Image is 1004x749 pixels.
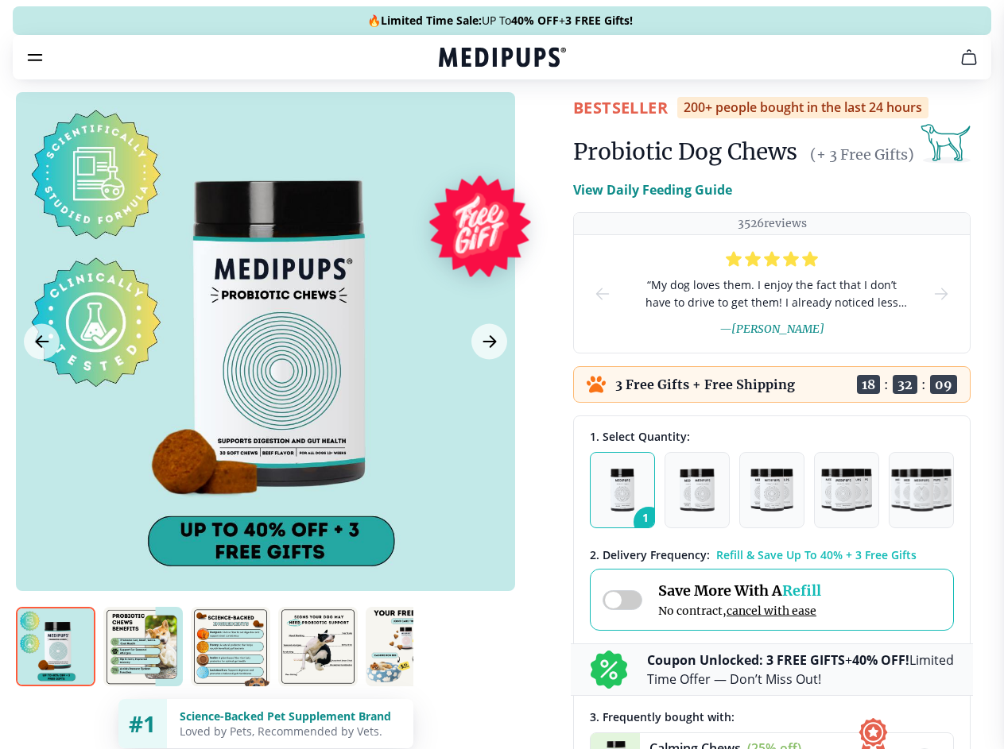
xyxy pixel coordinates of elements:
img: Pack of 3 - Natural Dog Supplements [750,469,793,512]
img: Pack of 1 - Natural Dog Supplements [611,469,635,512]
img: Probiotic Dog Chews | Natural Dog Supplements [278,607,358,686]
span: Save More With A [658,581,821,600]
button: 1 [590,452,655,528]
img: Pack of 2 - Natural Dog Supplements [680,469,715,512]
span: No contract, [658,604,821,618]
p: View Daily Feeding Guide [573,180,732,199]
span: 32 [893,375,917,394]
button: next-slide [932,235,951,353]
span: 09 [930,375,957,394]
span: #1 [129,708,156,739]
img: Pack of 5 - Natural Dog Supplements [891,469,952,512]
span: 18 [857,375,880,394]
img: Probiotic Dog Chews | Natural Dog Supplements [103,607,183,686]
img: Pack of 4 - Natural Dog Supplements [821,469,871,512]
h1: Probiotic Dog Chews [573,137,797,166]
b: Coupon Unlocked: 3 FREE GIFTS [647,651,845,669]
span: BestSeller [573,97,668,118]
div: Science-Backed Pet Supplement Brand [180,708,401,724]
button: Previous Image [24,324,60,360]
button: burger-menu [25,48,45,67]
span: 2 . Delivery Frequency: [590,547,710,562]
span: 🔥 UP To + [367,13,633,29]
img: Probiotic Dog Chews | Natural Dog Supplements [191,607,270,686]
span: 3 . Frequently bought with: [590,709,735,724]
img: Probiotic Dog Chews | Natural Dog Supplements [16,607,95,686]
span: 1 [634,507,664,537]
p: 3 Free Gifts + Free Shipping [615,376,795,392]
span: — [PERSON_NAME] [719,322,824,336]
span: (+ 3 Free Gifts) [810,145,914,164]
b: 40% OFF! [852,651,909,669]
span: “ My dog loves them. I enjoy the fact that I don’t have to drive to get them! I already noticed l... [638,276,906,311]
button: Next Image [471,324,507,360]
span: Refill [782,581,821,600]
span: : [921,376,926,392]
div: 1. Select Quantity: [590,429,954,444]
span: : [884,376,889,392]
span: cancel with ease [727,604,816,618]
a: Medipups [439,45,566,72]
p: + Limited Time Offer — Don’t Miss Out! [647,651,954,689]
img: Probiotic Dog Chews | Natural Dog Supplements [366,607,445,686]
div: 200+ people bought in the last 24 hours [677,97,928,118]
div: Loved by Pets, Recommended by Vets. [180,724,401,739]
p: 3526 reviews [738,216,807,231]
button: prev-slide [593,235,612,353]
span: Refill & Save Up To 40% + 3 Free Gifts [716,547,917,562]
button: cart [950,38,988,76]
